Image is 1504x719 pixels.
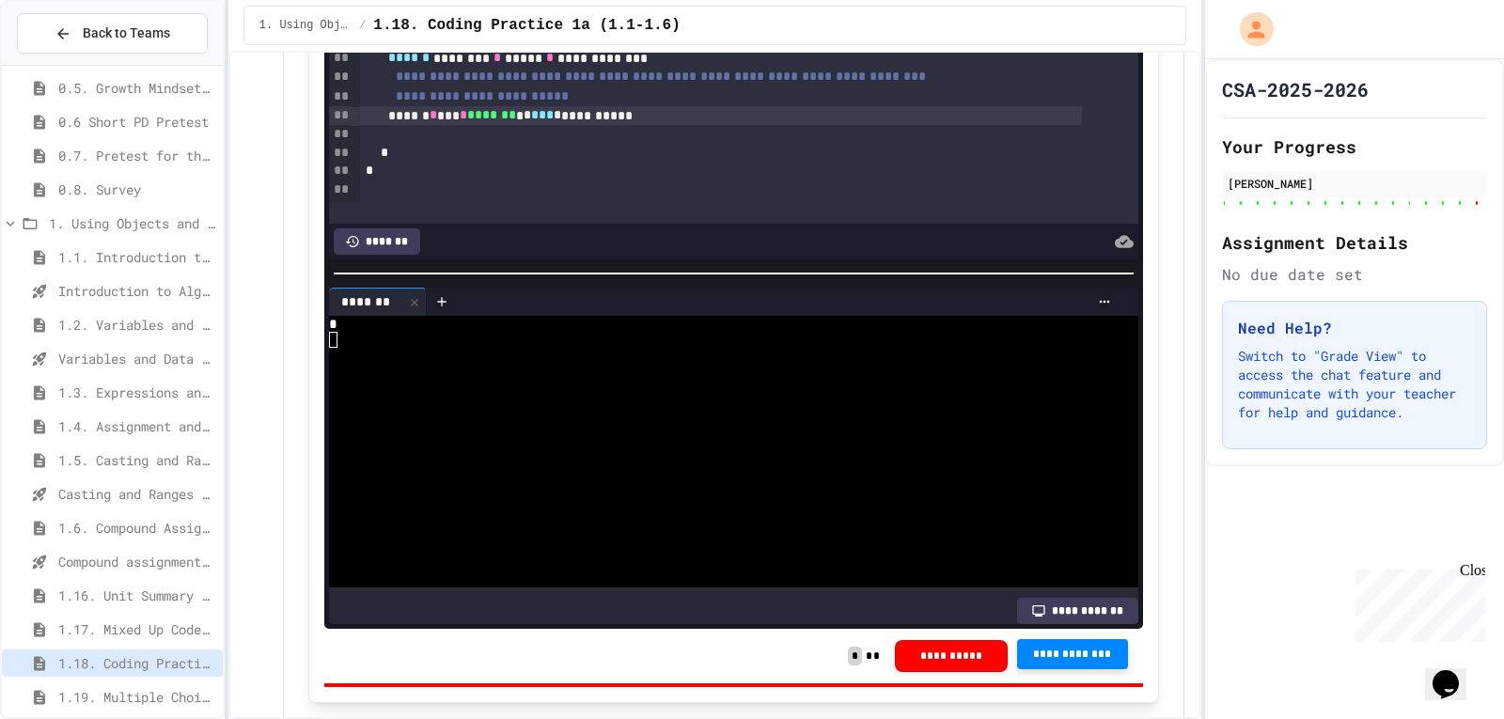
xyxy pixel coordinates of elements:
span: 1.17. Mixed Up Code Practice 1.1-1.6 [58,619,215,639]
h1: CSA-2025-2026 [1222,76,1369,102]
div: My Account [1220,8,1278,51]
span: Casting and Ranges of variables - Quiz [58,484,215,504]
span: 1.3. Expressions and Output [New] [58,383,215,402]
span: 1.18. Coding Practice 1a (1.1-1.6) [58,653,215,673]
div: [PERSON_NAME] [1228,175,1481,192]
span: 1.1. Introduction to Algorithms, Programming, and Compilers [58,247,215,267]
span: 1.2. Variables and Data Types [58,315,215,335]
span: / [359,18,366,33]
span: Back to Teams [83,23,170,43]
iframe: chat widget [1348,562,1485,642]
span: 0.6 Short PD Pretest [58,112,215,132]
h2: Your Progress [1222,133,1487,160]
span: 1. Using Objects and Methods [49,213,215,233]
span: 1.6. Compound Assignment Operators [58,518,215,538]
span: 0.8. Survey [58,180,215,199]
span: Variables and Data Types - Quiz [58,349,215,368]
p: Switch to "Grade View" to access the chat feature and communicate with your teacher for help and ... [1238,347,1471,422]
iframe: chat widget [1425,644,1485,700]
div: Chat with us now!Close [8,8,130,119]
span: 1.4. Assignment and Input [58,416,215,436]
span: Introduction to Algorithms, Programming, and Compilers [58,281,215,301]
h3: Need Help? [1238,317,1471,339]
div: No due date set [1222,263,1487,286]
span: 0.7. Pretest for the AP CSA Exam [58,146,215,165]
h2: Assignment Details [1222,229,1487,256]
span: Compound assignment operators - Quiz [58,552,215,571]
span: 1.19. Multiple Choice Exercises for Unit 1a (1.1-1.6) [58,687,215,707]
span: 1.18. Coding Practice 1a (1.1-1.6) [373,14,680,37]
span: 1.16. Unit Summary 1a (1.1-1.6) [58,586,215,605]
span: 1. Using Objects and Methods [259,18,352,33]
span: 0.5. Growth Mindset and Pair Programming [58,78,215,98]
span: 1.5. Casting and Ranges of Values [58,450,215,470]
